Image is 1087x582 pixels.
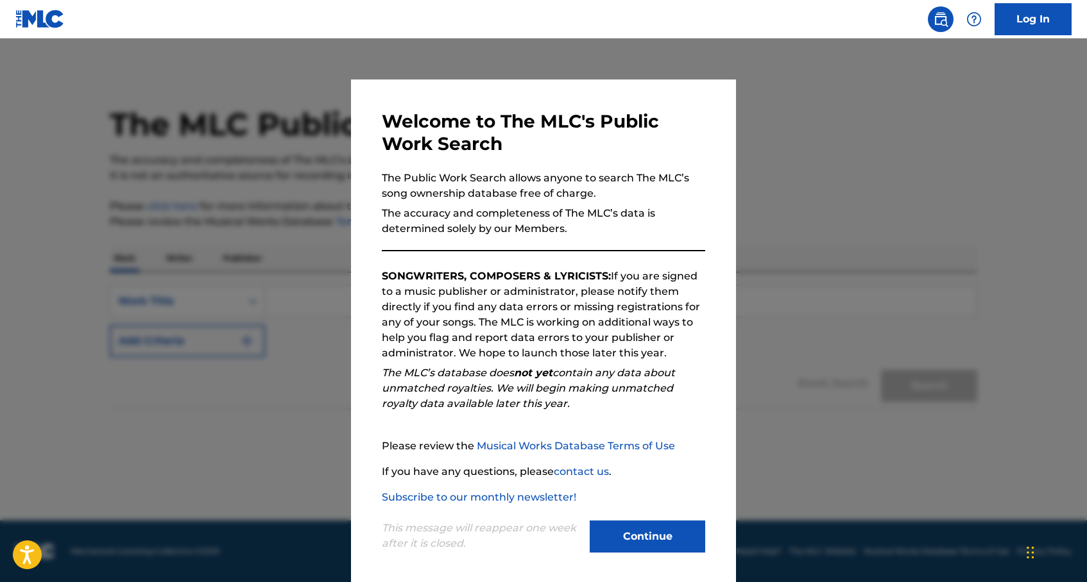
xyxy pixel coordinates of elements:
strong: not yet [514,367,552,379]
a: Musical Works Database Terms of Use [477,440,675,452]
div: Help [961,6,987,32]
img: help [966,12,982,27]
p: If you are signed to a music publisher or administrator, please notify them directly if you find ... [382,269,705,361]
a: Log In [995,3,1072,35]
button: Continue [590,520,705,553]
a: Subscribe to our monthly newsletter! [382,491,576,503]
p: If you have any questions, please . [382,464,705,479]
iframe: Chat Widget [1023,520,1087,582]
em: The MLC’s database does contain any data about unmatched royalties. We will begin making unmatche... [382,367,675,410]
a: Public Search [928,6,954,32]
p: Please review the [382,438,705,454]
a: contact us [554,465,609,478]
img: MLC Logo [15,10,65,28]
p: The Public Work Search allows anyone to search The MLC’s song ownership database free of charge. [382,170,705,201]
h3: Welcome to The MLC's Public Work Search [382,110,705,155]
strong: SONGWRITERS, COMPOSERS & LYRICISTS: [382,270,611,282]
p: This message will reappear one week after it is closed. [382,520,582,551]
img: search [933,12,948,27]
div: Drag [1027,533,1034,572]
p: The accuracy and completeness of The MLC’s data is determined solely by our Members. [382,206,705,237]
